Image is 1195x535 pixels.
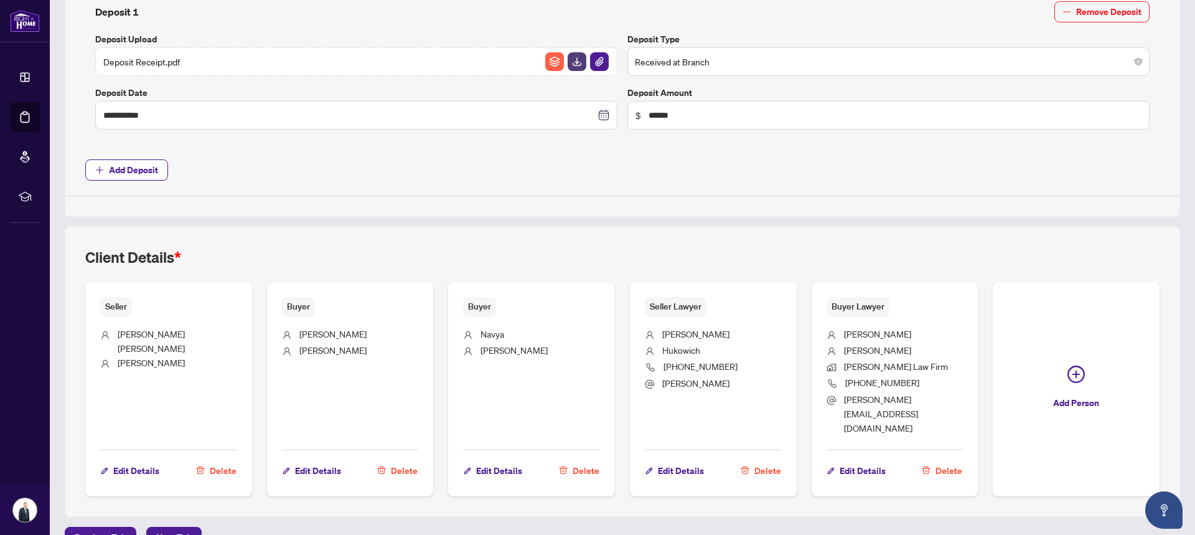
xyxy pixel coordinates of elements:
[476,461,522,481] span: Edit Details
[103,55,180,69] span: Deposit Receipt.pdf
[645,297,706,316] span: Seller Lawyer
[299,344,367,356] span: [PERSON_NAME]
[85,247,181,267] h2: Client Details
[635,108,641,122] span: $
[113,461,159,481] span: Edit Details
[1054,1,1150,22] button: Remove Deposit
[545,52,564,71] img: File Archive
[921,460,963,481] button: Delete
[573,461,599,481] span: Delete
[100,460,160,481] button: Edit Details
[935,461,962,481] span: Delete
[567,52,587,72] button: File Download
[844,328,911,339] span: [PERSON_NAME]
[463,460,523,481] button: Edit Details
[118,357,185,368] span: [PERSON_NAME]
[480,328,504,339] span: Navya
[662,328,729,339] span: [PERSON_NAME]
[1135,58,1142,65] span: close-circle
[627,32,1150,46] label: Deposit Type
[95,4,139,19] h4: Deposit 1
[299,328,367,339] span: [PERSON_NAME]
[1076,2,1141,22] span: Remove Deposit
[827,460,886,481] button: Edit Details
[844,344,911,356] span: [PERSON_NAME]
[1062,7,1071,16] span: minus
[282,297,315,316] span: Buyer
[568,52,586,71] img: File Download
[95,166,104,174] span: plus
[558,460,600,481] button: Delete
[463,297,496,316] span: Buyer
[1067,366,1085,383] span: plus-circle
[377,460,418,481] button: Delete
[391,461,418,481] span: Delete
[195,460,237,481] button: Delete
[109,160,158,180] span: Add Deposit
[1145,491,1183,529] button: Open asap
[100,297,132,316] span: Seller
[210,461,237,481] span: Delete
[480,344,548,356] span: [PERSON_NAME]
[754,461,781,481] span: Delete
[993,282,1160,496] button: Add Person
[840,461,886,481] span: Edit Details
[590,52,609,71] img: File Attachement
[95,86,617,100] label: Deposit Date
[85,159,168,181] button: Add Deposit
[662,344,700,356] span: Hukowich
[1053,393,1099,413] span: Add Person
[844,394,918,434] span: [PERSON_NAME][EMAIL_ADDRESS][DOMAIN_NAME]
[545,52,565,72] button: File Archive
[645,460,705,481] button: Edit Details
[844,361,948,372] span: [PERSON_NAME] Law Firm
[10,9,40,32] img: logo
[658,461,704,481] span: Edit Details
[662,377,729,389] span: [PERSON_NAME]
[13,498,37,522] img: Profile Icon
[827,297,889,316] span: Buyer Lawyer
[95,32,617,46] label: Deposit Upload
[295,461,341,481] span: Edit Details
[282,460,342,481] button: Edit Details
[740,460,782,481] button: Delete
[589,52,609,72] button: File Attachement
[663,361,738,372] span: [PHONE_NUMBER]
[845,377,919,388] span: [PHONE_NUMBER]
[627,86,1150,100] label: Deposit Amount
[95,47,617,76] span: Deposit Receipt.pdfFile ArchiveFile DownloadFile Attachement
[635,50,1142,73] span: Received at Branch
[118,328,185,354] span: [PERSON_NAME] [PERSON_NAME]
